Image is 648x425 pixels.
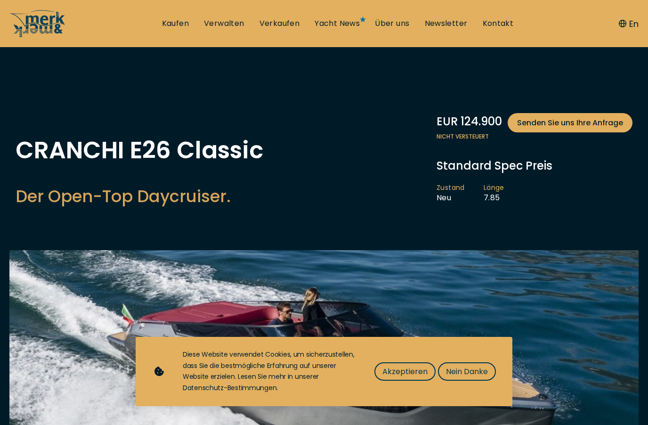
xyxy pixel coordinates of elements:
span: Zustand [437,183,465,193]
a: Verkaufen [259,18,300,29]
span: Länge [484,183,504,193]
button: En [619,17,639,30]
a: Kontakt [483,18,514,29]
button: Nein Danke [438,362,496,381]
span: Akzeptieren [382,366,428,377]
h1: CRANCHI E26 Classic [16,139,263,162]
li: Neu [437,183,484,203]
span: Senden Sie uns Ihre Anfrage [517,117,623,129]
h2: Der Open-Top Daycruiser. [16,185,263,208]
span: Nicht versteuert [437,132,632,141]
div: EUR 124.900 [437,113,632,132]
span: Nein Danke [446,366,488,377]
button: Akzeptieren [374,362,436,381]
a: Newsletter [425,18,468,29]
a: Kaufen [162,18,189,29]
a: Datenschutz-Bestimmungen [183,383,276,392]
a: Über uns [375,18,409,29]
a: Yacht News [315,18,360,29]
li: 7.85 [484,183,523,203]
a: Verwalten [204,18,244,29]
span: Standard Spec Preis [437,158,552,173]
div: Diese Website verwendet Cookies, um sicherzustellen, dass Sie die bestmögliche Erfahrung auf unse... [183,349,356,394]
a: Senden Sie uns Ihre Anfrage [508,113,632,132]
